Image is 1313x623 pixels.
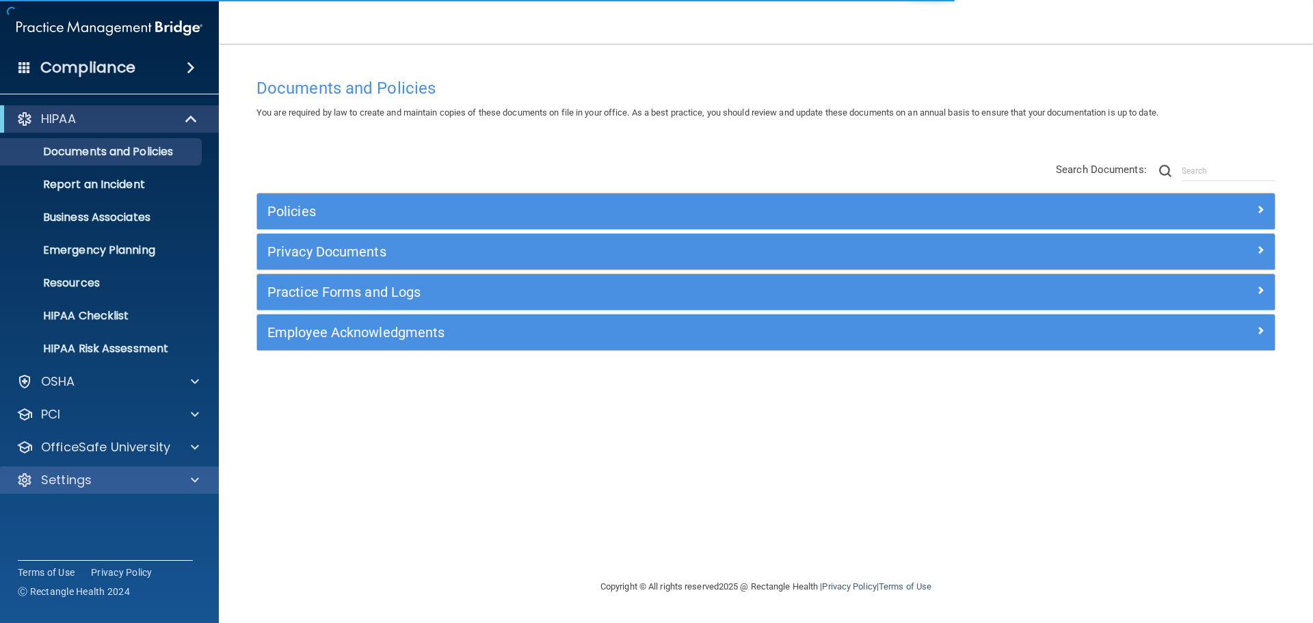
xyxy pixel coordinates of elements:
p: HIPAA Checklist [9,309,196,323]
p: Documents and Policies [9,145,196,159]
a: OfficeSafe University [16,439,199,455]
a: Privacy Policy [822,581,876,592]
h5: Employee Acknowledgments [267,325,1010,340]
span: Search Documents: [1056,163,1147,176]
h5: Policies [267,204,1010,219]
img: ic-search.3b580494.png [1159,165,1171,177]
h4: Documents and Policies [256,79,1275,97]
div: Copyright © All rights reserved 2025 @ Rectangle Health | | [516,565,1016,609]
p: OfficeSafe University [41,439,170,455]
a: OSHA [16,373,199,390]
a: Privacy Policy [91,566,152,579]
img: PMB logo [16,14,202,42]
a: Terms of Use [18,566,75,579]
p: PCI [41,406,60,423]
a: Settings [16,472,199,488]
h5: Practice Forms and Logs [267,284,1010,300]
a: Practice Forms and Logs [267,281,1264,303]
p: Report an Incident [9,178,196,191]
p: Settings [41,472,92,488]
span: You are required by law to create and maintain copies of these documents on file in your office. ... [256,107,1158,118]
h5: Privacy Documents [267,244,1010,259]
p: HIPAA [41,111,76,127]
h4: Compliance [40,58,135,77]
p: Business Associates [9,211,196,224]
a: Terms of Use [879,581,931,592]
p: Resources [9,276,196,290]
a: PCI [16,406,199,423]
a: Policies [267,200,1264,222]
input: Search [1182,161,1275,181]
p: HIPAA Risk Assessment [9,342,196,356]
p: Emergency Planning [9,243,196,257]
a: Employee Acknowledgments [267,321,1264,343]
a: Privacy Documents [267,241,1264,263]
a: HIPAA [16,111,198,127]
p: OSHA [41,373,75,390]
span: Ⓒ Rectangle Health 2024 [18,585,130,598]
